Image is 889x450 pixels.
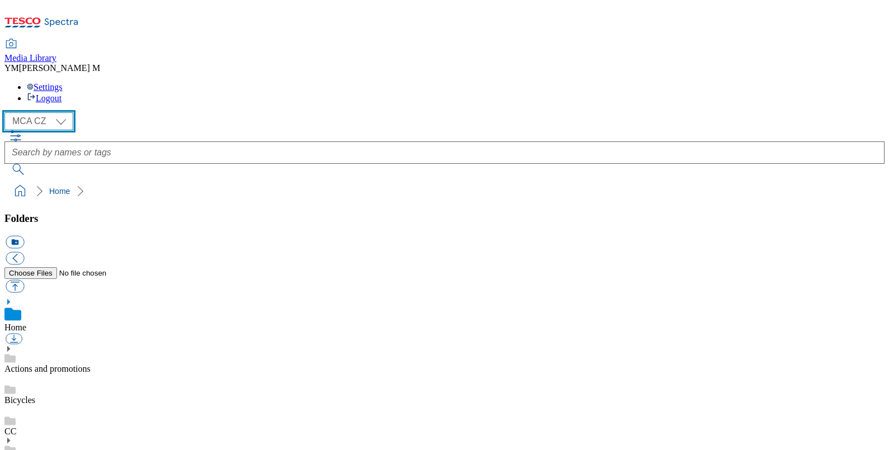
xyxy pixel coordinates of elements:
[11,182,29,200] a: home
[4,63,19,73] span: YM
[4,141,885,164] input: Search by names or tags
[49,187,70,196] a: Home
[4,395,35,405] a: Bicycles
[4,427,16,436] a: CC
[4,40,56,63] a: Media Library
[4,181,885,202] nav: breadcrumb
[4,323,26,332] a: Home
[27,82,63,92] a: Settings
[19,63,100,73] span: [PERSON_NAME] M
[4,53,56,63] span: Media Library
[4,212,885,225] h3: Folders
[4,364,91,373] a: Actions and promotions
[27,93,62,103] a: Logout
